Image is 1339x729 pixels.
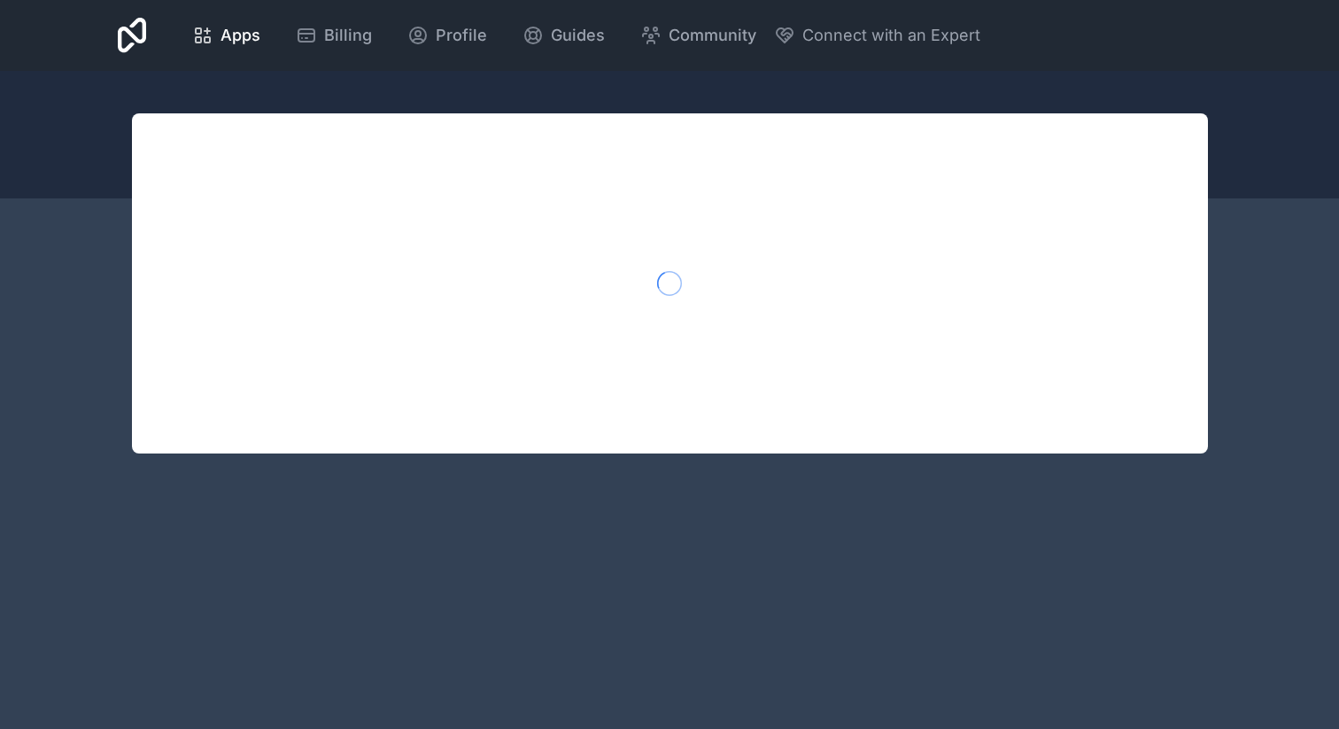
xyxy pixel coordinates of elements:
span: Profile [436,23,487,48]
button: Connect with an Expert [774,23,980,48]
a: Guides [508,16,619,55]
a: Profile [393,16,501,55]
a: Billing [282,16,386,55]
span: Billing [324,23,372,48]
span: Community [669,23,756,48]
span: Connect with an Expert [802,23,980,48]
a: Community [626,16,770,55]
span: Apps [221,23,260,48]
span: Guides [551,23,605,48]
a: Apps [178,16,275,55]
